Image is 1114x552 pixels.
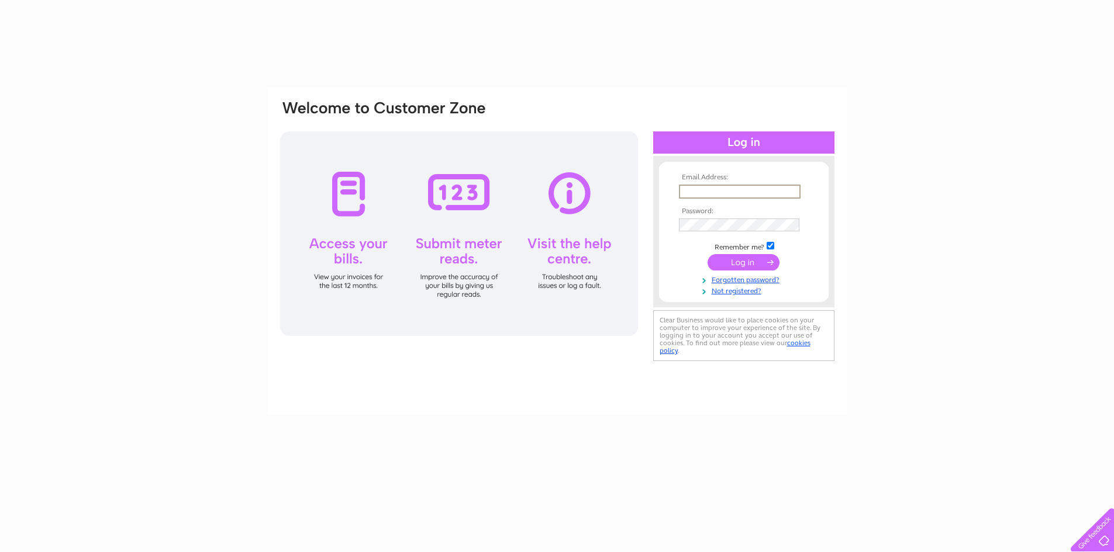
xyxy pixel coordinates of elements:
[676,240,812,252] td: Remember me?
[653,310,834,361] div: Clear Business would like to place cookies on your computer to improve your experience of the sit...
[679,273,812,284] a: Forgotten password?
[676,173,812,182] th: Email Address:
[679,284,812,296] a: Not registered?
[676,207,812,216] th: Password:
[708,254,780,270] input: Submit
[660,339,811,355] a: cookies policy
